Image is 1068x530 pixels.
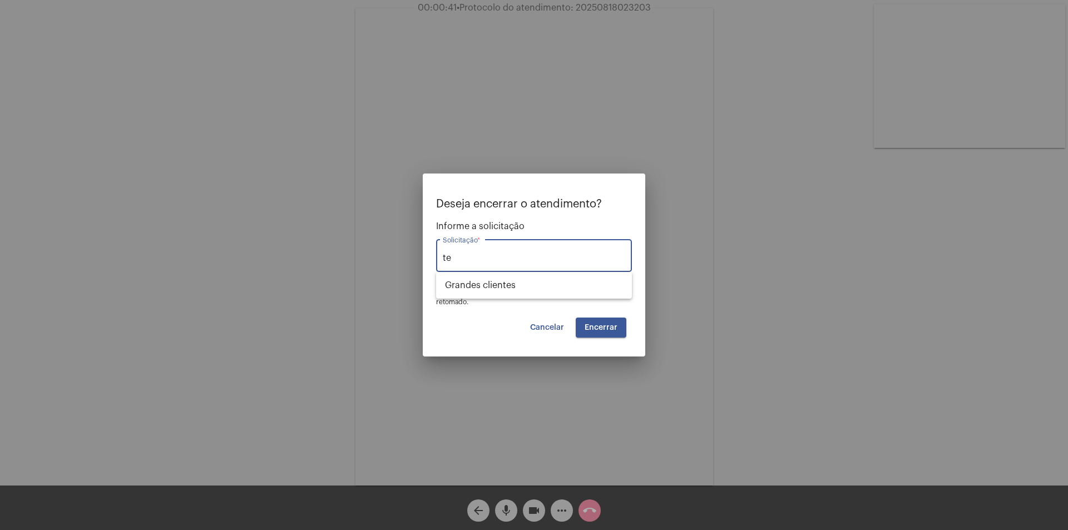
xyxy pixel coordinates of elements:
[445,272,623,299] span: ⁠Grandes clientes
[521,318,573,338] button: Cancelar
[436,289,617,305] span: OBS: O atendimento depois de encerrado não poderá ser retomado.
[585,324,617,331] span: Encerrar
[576,318,626,338] button: Encerrar
[436,198,632,210] p: Deseja encerrar o atendimento?
[530,324,564,331] span: Cancelar
[443,253,625,263] input: Buscar solicitação
[436,221,632,231] span: Informe a solicitação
